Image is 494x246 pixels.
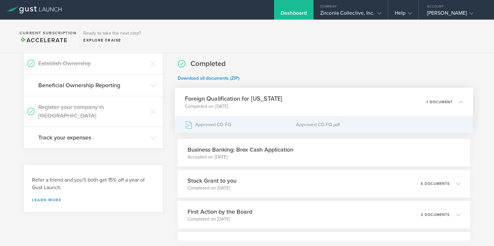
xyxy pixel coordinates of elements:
[426,100,453,104] p: 1 document
[188,145,293,154] h3: Business Banking: Brex Cash Application
[38,133,147,142] h3: Track your expenses
[421,182,450,186] p: 6 documents
[320,10,381,20] div: Zirconia Collective, Inc.
[188,216,252,222] p: Completed on [DATE]
[188,154,293,160] p: Accepted on [DATE]
[20,37,67,44] span: Accelerate
[38,81,147,90] h3: Beneficial Ownership Reporting
[104,38,121,42] span: Raise
[80,26,144,46] div: Ready to take the next step?ExploreRaise
[188,207,252,216] h3: First Action by the Board
[281,10,307,20] div: Dashboard
[185,103,282,109] p: Completed on [DATE]
[83,37,141,43] div: Explore
[296,116,463,133] div: Approved CO FQ.pdf
[395,10,412,20] div: Help
[190,59,226,69] h2: Completed
[38,103,147,120] h3: Register your company in [GEOGRAPHIC_DATA]
[32,176,155,191] h3: Refer a friend and you'll both get 15% off a year of Gust Launch.
[38,59,147,68] h3: Establish Ownership
[421,213,450,217] p: 2 documents
[20,31,76,35] h2: Current Subscription
[427,10,483,20] div: [PERSON_NAME]
[185,94,282,103] h3: Foreign Qualification for [US_STATE]
[188,176,237,185] h3: Stock Grant to you
[32,198,155,202] a: Learn more
[461,215,494,246] iframe: Chat Widget
[188,185,237,191] p: Completed on [DATE]
[83,31,141,36] h3: Ready to take the next step?
[178,75,239,81] a: Download all documents (ZIP)
[185,116,296,133] div: Approved CO FQ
